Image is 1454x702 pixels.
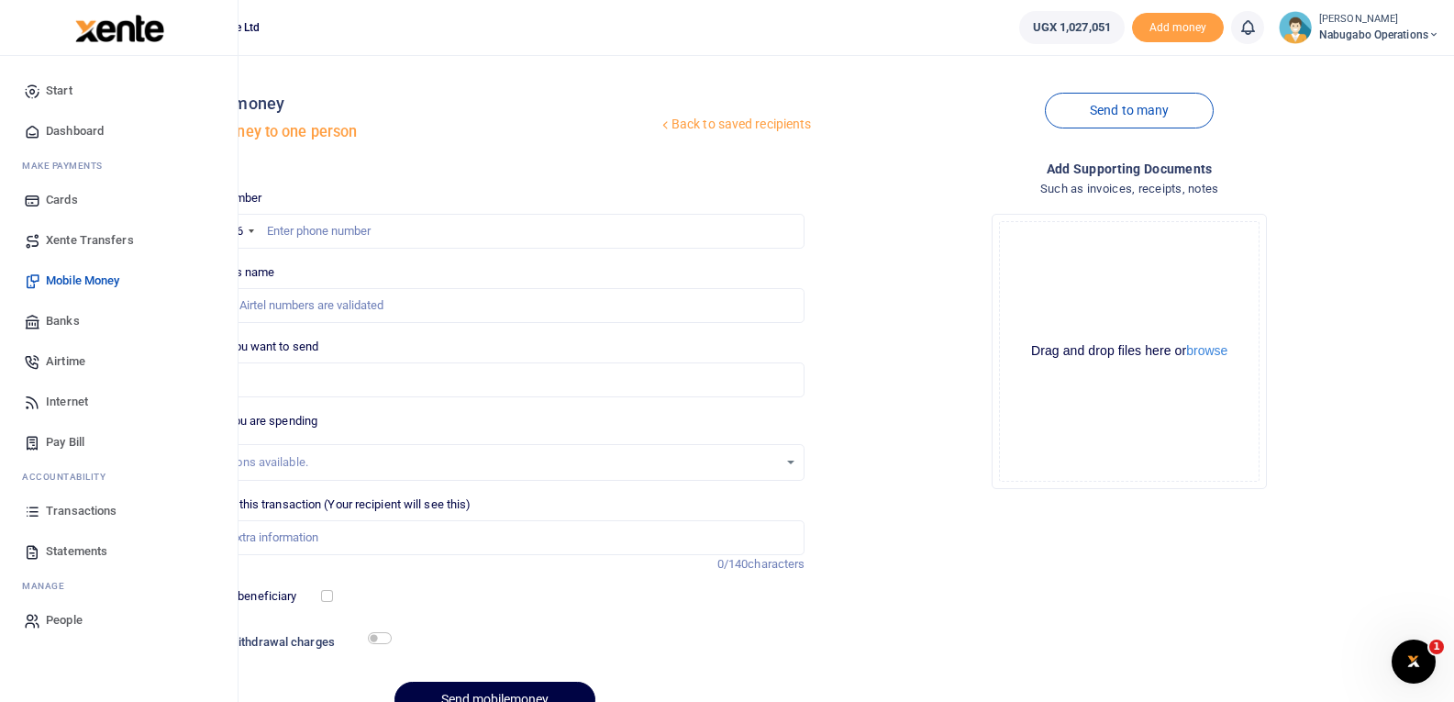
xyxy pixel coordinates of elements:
span: Airtime [46,352,85,371]
small: [PERSON_NAME] [1319,12,1439,28]
span: People [46,611,83,630]
span: Mobile Money [46,272,119,290]
h4: Mobile money [178,94,658,114]
li: Ac [15,462,223,491]
span: Statements [46,542,107,561]
span: characters [748,557,805,571]
h4: Add supporting Documents [819,159,1439,179]
h6: Include withdrawal charges [187,635,383,650]
span: ake Payments [31,159,103,173]
a: Send to many [1045,93,1214,128]
label: Memo for this transaction (Your recipient will see this) [185,496,472,514]
span: Banks [46,312,80,330]
a: Airtime [15,341,223,382]
a: Add money [1132,19,1224,33]
label: Save this beneficiary [186,587,296,606]
span: UGX 1,027,051 [1033,18,1111,37]
span: 0/140 [717,557,749,571]
a: Internet [15,382,223,422]
label: Phone number [185,189,261,207]
a: logo-small logo-large logo-large [73,20,164,34]
label: Reason you are spending [185,412,317,430]
div: No options available. [199,453,779,472]
div: Drag and drop files here or [1000,342,1259,360]
span: Add money [1132,13,1224,43]
input: MTN & Airtel numbers are validated [185,288,805,323]
a: Pay Bill [15,422,223,462]
li: Toup your wallet [1132,13,1224,43]
span: Start [46,82,72,100]
a: Mobile Money [15,261,223,301]
input: UGX [185,362,805,397]
a: Banks [15,301,223,341]
img: logo-large [75,15,164,42]
a: Start [15,71,223,111]
img: profile-user [1279,11,1312,44]
span: Pay Bill [46,433,84,451]
a: People [15,600,223,641]
button: browse [1186,344,1227,357]
a: Cards [15,180,223,220]
a: Dashboard [15,111,223,151]
a: Xente Transfers [15,220,223,261]
span: Nabugabo operations [1319,27,1439,43]
span: countability [36,470,105,484]
li: Wallet ballance [1012,11,1132,44]
a: Statements [15,531,223,572]
span: Cards [46,191,78,209]
li: M [15,151,223,180]
span: Internet [46,393,88,411]
span: Xente Transfers [46,231,134,250]
li: M [15,572,223,600]
h4: Such as invoices, receipts, notes [819,179,1439,199]
span: Dashboard [46,122,104,140]
a: profile-user [PERSON_NAME] Nabugabo operations [1279,11,1439,44]
iframe: Intercom live chat [1392,640,1436,684]
input: Enter extra information [185,520,805,555]
a: Back to saved recipients [658,108,813,141]
h5: Send money to one person [178,123,658,141]
a: Transactions [15,491,223,531]
span: 1 [1429,640,1444,654]
span: anage [31,579,65,593]
div: File Uploader [992,214,1267,489]
input: Enter phone number [185,214,805,249]
span: Transactions [46,502,117,520]
a: UGX 1,027,051 [1019,11,1125,44]
label: Amount you want to send [185,338,318,356]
